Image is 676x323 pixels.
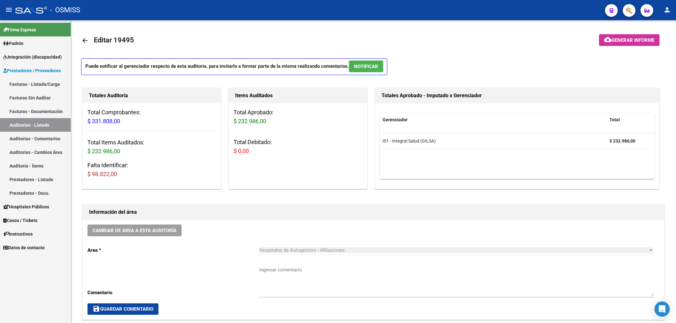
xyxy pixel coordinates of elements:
mat-icon: person [663,6,671,14]
mat-icon: cloud_download [604,36,612,43]
datatable-header-cell: Gerenciador [380,113,607,127]
span: Instructivos [3,231,33,237]
h1: Items Auditados [235,91,360,101]
span: $ 331.808,00 [87,118,120,124]
div: Open Intercom Messenger [654,301,670,317]
button: NOTIFICAR [349,60,383,72]
p: Comentario [87,289,259,296]
mat-icon: menu [5,6,13,14]
h3: Total Items Auditados: [87,138,216,156]
h1: Totales Aprobado - Imputado x Gerenciador [382,91,653,101]
span: $ 98.822,00 [87,171,117,177]
button: Guardar Comentario [87,303,158,315]
span: Hospitales de Autogestión - Afiliaciones [259,247,345,253]
p: Puede notificar al gerenciador respecto de esta auditoria, para invitarlo a formar parte de la mi... [81,58,387,75]
span: Gerenciador [383,117,408,122]
span: I01 - Integral Salud (GILSA) [383,138,436,143]
span: Guardar Comentario [93,306,153,312]
strong: $ 232.986,00 [609,138,635,143]
p: Area * [87,247,259,254]
h3: Total Aprobado: [234,108,362,126]
h3: Total Comprobantes: [87,108,216,126]
mat-icon: arrow_back [81,37,89,44]
datatable-header-cell: Total [607,113,648,127]
span: $ 0,00 [234,148,249,154]
span: Casos / Tickets [3,217,37,224]
button: Cambiar de área a esta auditoría [87,225,182,236]
button: Generar informe [599,34,660,46]
span: Cambiar de área a esta auditoría [93,228,177,233]
span: Total [609,117,620,122]
span: Editar 19495 [94,36,134,44]
span: Prestadores / Proveedores [3,67,61,74]
span: Datos de contacto [3,244,45,251]
span: Integración (discapacidad) [3,54,62,60]
span: Generar informe [612,37,654,43]
span: - OSMISS [50,3,80,17]
span: NOTIFICAR [354,64,378,69]
h1: Información del área [89,207,658,217]
span: Firma Express [3,26,36,33]
span: $ 232.986,00 [234,118,266,124]
span: Hospitales Públicos [3,203,49,210]
span: Padrón [3,40,23,47]
span: $ 232.986,00 [87,148,120,155]
h3: Falta Identificar: [87,161,216,179]
mat-icon: save [93,305,100,313]
h3: Total Debitado: [234,138,362,155]
h1: Totales Auditoría [89,91,214,101]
